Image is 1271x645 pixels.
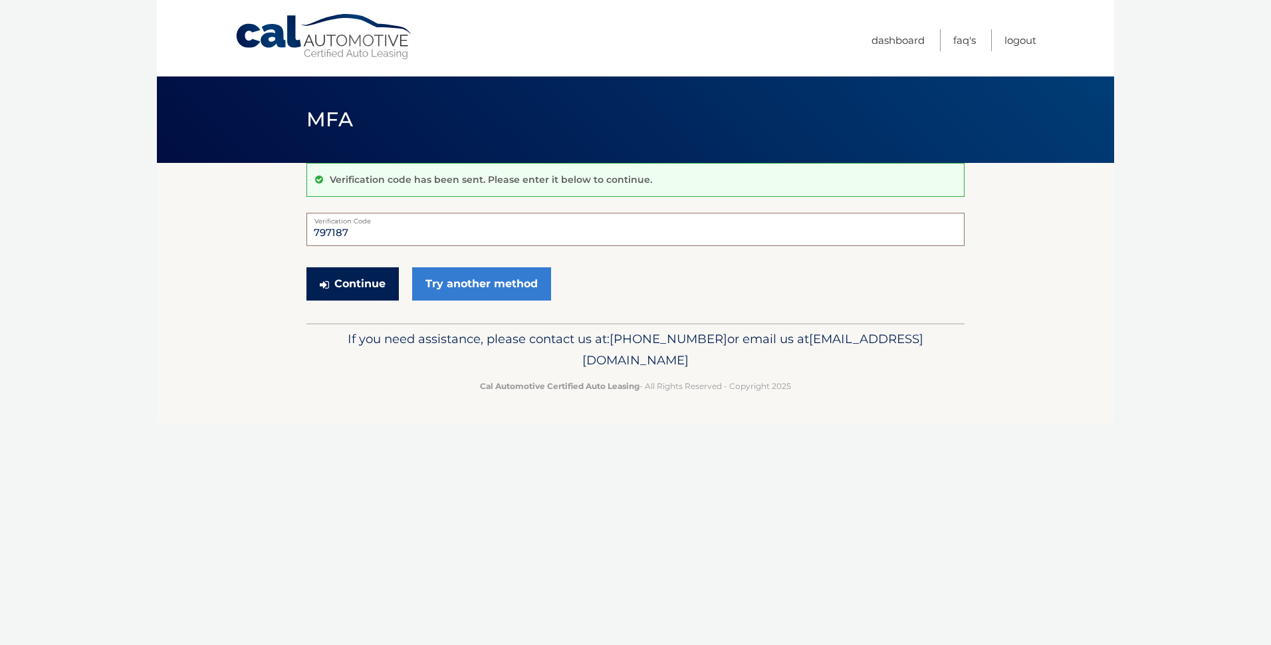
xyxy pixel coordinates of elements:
a: Try another method [412,267,551,301]
button: Continue [306,267,399,301]
p: If you need assistance, please contact us at: or email us at [315,328,956,371]
span: [PHONE_NUMBER] [610,331,727,346]
strong: Cal Automotive Certified Auto Leasing [480,381,639,391]
a: FAQ's [953,29,976,51]
a: Logout [1004,29,1036,51]
span: MFA [306,107,353,132]
label: Verification Code [306,213,965,223]
p: Verification code has been sent. Please enter it below to continue. [330,174,652,186]
a: Dashboard [871,29,925,51]
input: Verification Code [306,213,965,246]
a: Cal Automotive [235,13,414,61]
span: [EMAIL_ADDRESS][DOMAIN_NAME] [582,331,923,368]
p: - All Rights Reserved - Copyright 2025 [315,379,956,393]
